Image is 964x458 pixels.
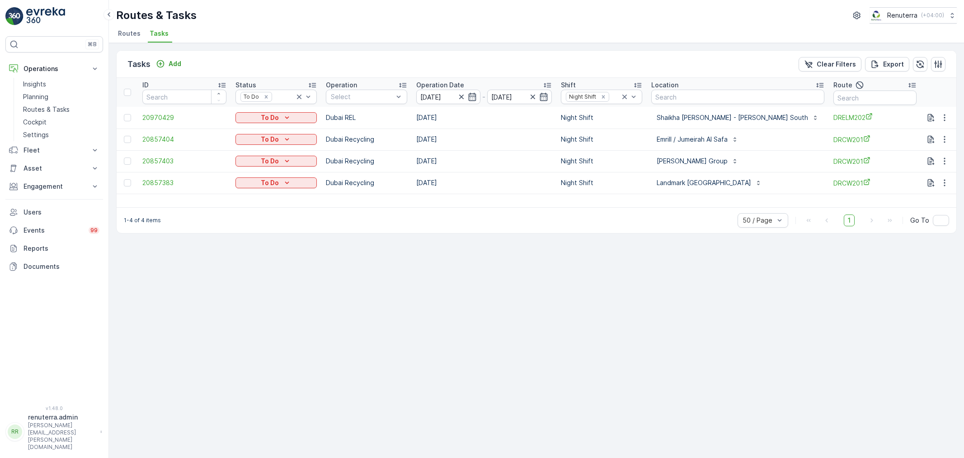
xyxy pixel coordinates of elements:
div: To Do [241,92,260,101]
a: Insights [19,78,103,91]
a: Settings [19,129,103,141]
p: [PERSON_NAME] Group [657,157,728,166]
div: Toggle Row Selected [124,179,131,186]
p: Planning [23,92,48,101]
a: Cockpit [19,116,103,129]
p: Insights [23,80,46,89]
div: Toggle Row Selected [124,157,131,165]
a: 20970429 [142,113,226,122]
div: RR [8,425,22,439]
p: To Do [261,157,279,166]
td: Night Shift [556,150,647,172]
button: Landmark [GEOGRAPHIC_DATA] [651,176,767,190]
p: ( +04:00 ) [921,12,944,19]
p: To Do [261,135,279,144]
button: Clear Filters [799,57,861,72]
button: Export [865,57,909,72]
p: Add [169,59,181,68]
a: Reports [5,239,103,258]
p: Shift [561,81,576,90]
a: 20857383 [142,178,226,187]
button: Operations [5,60,103,78]
input: Search [142,90,226,104]
p: 1-4 of 4 items [124,217,161,224]
span: Routes [118,29,141,38]
p: Documents [24,262,99,271]
div: Toggle Row Selected [124,136,131,143]
p: Asset [24,164,85,173]
img: logo [5,7,24,25]
img: Screenshot_2024-07-26_at_13.33.01.png [870,10,884,20]
p: To Do [261,113,279,122]
td: Dubai Recycling [321,129,412,150]
span: v 1.48.0 [5,406,103,411]
input: dd/mm/yyyy [416,90,481,104]
td: Dubai Recycling [321,172,412,194]
p: Reports [24,244,99,253]
span: 1 [844,215,855,226]
p: Routes & Tasks [116,8,197,23]
a: 20857403 [142,157,226,166]
button: Asset [5,159,103,177]
p: To Do [261,178,279,187]
a: Documents [5,258,103,276]
p: Route [833,81,852,90]
p: renuterra.admin [28,413,96,422]
p: Cockpit [23,118,47,127]
div: Remove To Do [261,93,271,100]
p: Renuterra [887,11,917,20]
td: Night Shift [556,172,647,194]
p: Location [651,81,678,90]
button: Renuterra(+04:00) [870,7,957,24]
p: 99 [90,227,98,234]
button: To Do [235,112,317,123]
button: To Do [235,177,317,188]
div: Toggle Row Selected [124,114,131,121]
a: Routes & Tasks [19,103,103,116]
p: Users [24,208,99,217]
div: Remove Night Shift [598,93,608,100]
p: Clear Filters [817,60,856,69]
a: 20857404 [142,135,226,144]
a: Events99 [5,221,103,239]
p: - [482,91,485,102]
button: Add [152,58,185,69]
td: [DATE] [412,172,556,194]
td: Dubai Recycling [321,150,412,172]
p: ⌘B [88,41,97,48]
p: Select [331,92,393,101]
td: [DATE] [412,107,556,129]
p: Fleet [24,146,85,155]
p: Shaikha [PERSON_NAME] - [PERSON_NAME] South [657,113,808,122]
button: Fleet [5,141,103,159]
button: Emrill / Jumeirah Al Safa [651,132,744,147]
p: [PERSON_NAME][EMAIL_ADDRESS][PERSON_NAME][DOMAIN_NAME] [28,422,96,451]
a: DRELM202 [833,113,917,122]
span: Go To [910,216,929,225]
div: Night Shift [566,92,597,101]
td: Night Shift [556,107,647,129]
p: Tasks [127,58,150,71]
img: logo_light-DOdMpM7g.png [26,7,65,25]
button: Shaikha [PERSON_NAME] - [PERSON_NAME] South [651,110,824,125]
p: Events [24,226,83,235]
p: Operations [24,64,85,73]
td: Night Shift [556,129,647,150]
p: Emrill / Jumeirah Al Safa [657,135,728,144]
button: Engagement [5,177,103,196]
span: Tasks [150,29,169,38]
p: ID [142,81,149,90]
p: Settings [23,130,49,139]
a: DRCW201 [833,135,917,144]
p: Engagement [24,182,85,191]
a: Planning [19,91,103,103]
a: Users [5,203,103,221]
a: DRCW201 [833,178,917,188]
